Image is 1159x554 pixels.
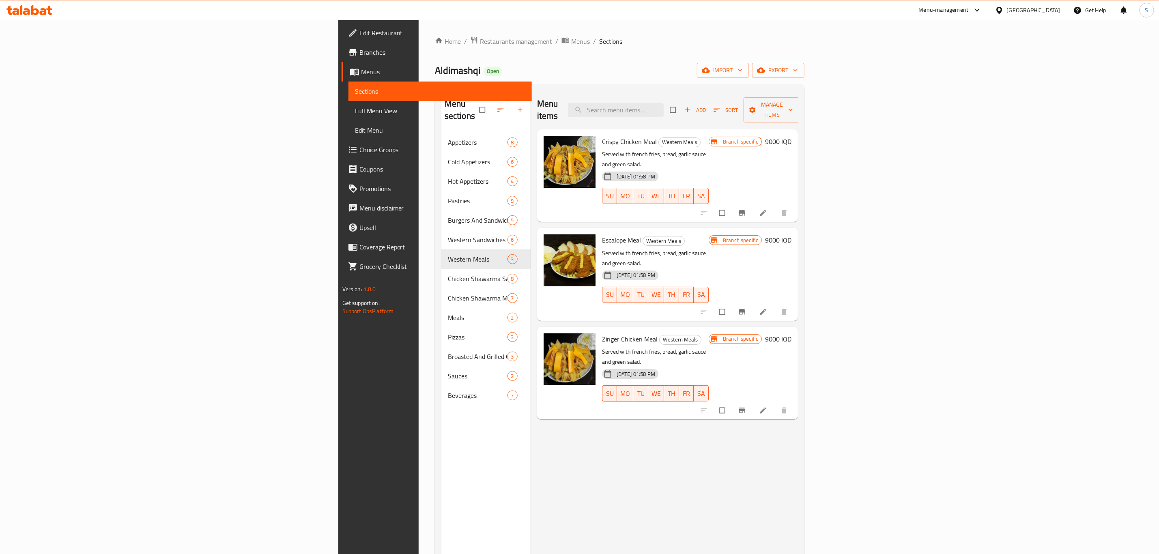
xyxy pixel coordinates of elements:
[659,137,700,147] span: Western Meals
[441,133,531,152] div: Appetizers8
[733,402,753,419] button: Branch-specific-item
[342,218,532,237] a: Upsell
[633,287,648,303] button: TU
[606,388,614,399] span: SU
[714,105,738,115] span: Sort
[508,294,517,302] span: 7
[348,120,532,140] a: Edit Menu
[708,104,744,116] span: Sort items
[441,172,531,191] div: Hot Appetizers4
[508,236,517,244] span: 6
[667,190,676,202] span: TH
[508,158,517,166] span: 6
[441,347,531,366] div: Broasted And Grilled Chicken3
[714,304,731,320] span: Select to update
[648,287,664,303] button: WE
[602,188,617,204] button: SU
[652,190,661,202] span: WE
[448,157,507,167] div: Cold Appetizers
[359,223,525,232] span: Upsell
[652,289,661,301] span: WE
[448,332,507,342] span: Pizzas
[544,234,596,286] img: Escalope Meal
[665,102,682,118] span: Select section
[765,333,791,345] h6: 9000 IQD
[602,385,617,402] button: SU
[759,209,769,217] a: Edit menu item
[342,43,532,62] a: Branches
[714,403,731,418] span: Select to update
[544,333,596,385] img: Zinger Chicken Meal
[606,190,614,202] span: SU
[765,136,791,147] h6: 9000 IQD
[593,37,596,46] li: /
[679,287,694,303] button: FR
[342,237,532,257] a: Coverage Report
[679,385,694,402] button: FR
[507,215,518,225] div: items
[448,391,507,400] span: Beverages
[733,303,753,321] button: Branch-specific-item
[507,137,518,147] div: items
[441,129,531,408] nav: Menu sections
[448,274,507,283] div: Chicken Shawarma Sandwiches
[507,157,518,167] div: items
[348,101,532,120] a: Full Menu View
[508,217,517,224] span: 5
[633,385,648,402] button: TU
[508,333,517,341] span: 3
[348,82,532,101] a: Sections
[448,235,507,245] span: Western Sandwiches
[694,188,709,204] button: SA
[475,102,492,118] span: Select all sections
[359,242,525,252] span: Coverage Report
[359,47,525,57] span: Branches
[342,23,532,43] a: Edit Restaurant
[620,289,630,301] span: MO
[733,204,753,222] button: Branch-specific-item
[667,388,676,399] span: TH
[660,335,701,344] span: Western Meals
[636,289,645,301] span: TU
[507,235,518,245] div: items
[508,197,517,205] span: 9
[441,366,531,386] div: Sauces2
[441,210,531,230] div: Burgers And Sandwiches5
[679,188,694,204] button: FR
[682,104,708,116] button: Add
[441,230,531,249] div: Western Sandwiches6
[507,371,518,381] div: items
[448,176,507,186] span: Hot Appetizers
[568,103,664,117] input: search
[1145,6,1148,15] span: S
[744,97,801,122] button: Manage items
[448,254,507,264] span: Western Meals
[342,62,532,82] a: Menus
[617,287,633,303] button: MO
[508,372,517,380] span: 2
[759,406,769,414] a: Edit menu item
[508,139,517,146] span: 8
[507,391,518,400] div: items
[507,274,518,283] div: items
[359,262,525,271] span: Grocery Checklist
[682,104,708,116] span: Add item
[652,388,661,399] span: WE
[694,287,709,303] button: SA
[507,352,518,361] div: items
[359,164,525,174] span: Coupons
[602,149,709,170] p: Served with french fries, bread, garlic sauce and green salad.
[355,86,525,96] span: Sections
[720,335,761,343] span: Branch specific
[602,248,709,268] p: Served with french fries, bread, garlic sauce and green salad.
[359,203,525,213] span: Menu disclaimer
[703,65,742,75] span: import
[448,137,507,147] span: Appetizers
[359,145,525,155] span: Choice Groups
[361,67,525,77] span: Menus
[448,196,507,206] span: Pastries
